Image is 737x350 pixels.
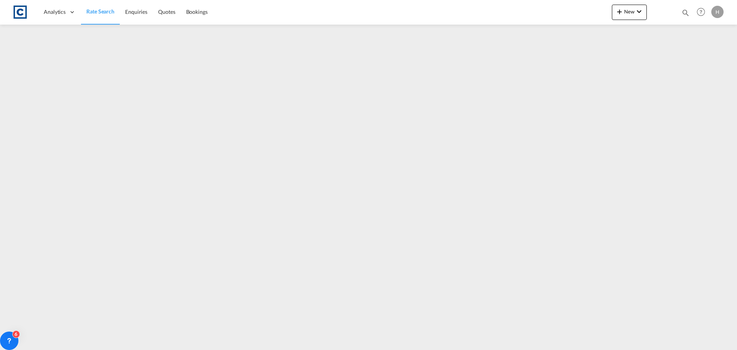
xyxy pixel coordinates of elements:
[125,8,147,15] span: Enquiries
[186,8,208,15] span: Bookings
[44,8,66,16] span: Analytics
[635,7,644,16] md-icon: icon-chevron-down
[694,5,707,18] span: Help
[612,5,647,20] button: icon-plus 400-fgNewicon-chevron-down
[86,8,114,15] span: Rate Search
[12,3,29,21] img: 1fdb9190129311efbfaf67cbb4249bed.jpeg
[158,8,175,15] span: Quotes
[615,8,644,15] span: New
[681,8,690,17] md-icon: icon-magnify
[615,7,624,16] md-icon: icon-plus 400-fg
[681,8,690,20] div: icon-magnify
[711,6,724,18] div: H
[694,5,711,19] div: Help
